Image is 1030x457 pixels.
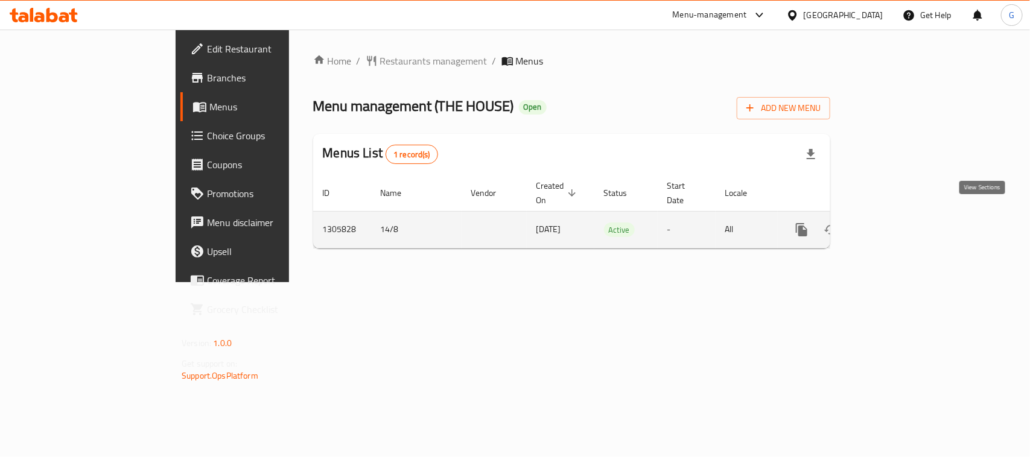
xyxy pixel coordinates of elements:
[207,302,338,317] span: Grocery Checklist
[207,157,338,172] span: Coupons
[716,211,778,248] td: All
[673,8,747,22] div: Menu-management
[180,208,348,237] a: Menu disclaimer
[182,356,237,371] span: Get support on:
[725,186,763,200] span: Locale
[536,221,561,237] span: [DATE]
[207,273,338,288] span: Coverage Report
[180,63,348,92] a: Branches
[213,335,232,351] span: 1.0.0
[323,144,438,164] h2: Menus List
[737,97,830,119] button: Add New Menu
[207,71,338,85] span: Branches
[604,186,643,200] span: Status
[746,101,821,116] span: Add New Menu
[180,92,348,121] a: Menus
[182,335,211,351] span: Version:
[492,54,497,68] li: /
[313,92,514,119] span: Menu management ( THE HOUSE )
[313,175,913,248] table: enhanced table
[536,178,580,207] span: Created On
[182,368,258,383] a: Support.OpsPlatform
[207,244,338,259] span: Upsell
[180,179,348,208] a: Promotions
[787,215,816,244] button: more
[386,149,437,160] span: 1 record(s)
[207,128,338,143] span: Choice Groups
[1009,8,1014,22] span: G
[207,42,338,56] span: Edit Restaurant
[207,186,338,201] span: Promotions
[516,54,544,68] span: Menus
[381,186,418,200] span: Name
[209,99,338,114] span: Menus
[180,237,348,266] a: Upsell
[471,186,512,200] span: Vendor
[180,266,348,295] a: Coverage Report
[366,54,488,68] a: Restaurants management
[180,121,348,150] a: Choice Groups
[313,54,830,68] nav: breadcrumb
[180,295,348,324] a: Grocery Checklist
[658,211,716,248] td: -
[804,8,883,22] div: [GEOGRAPHIC_DATA]
[667,178,701,207] span: Start Date
[371,211,462,248] td: 14/8
[180,150,348,179] a: Coupons
[180,34,348,63] a: Edit Restaurant
[357,54,361,68] li: /
[778,175,913,212] th: Actions
[386,145,438,164] div: Total records count
[604,223,635,237] span: Active
[796,140,825,169] div: Export file
[380,54,488,68] span: Restaurants management
[519,100,547,115] div: Open
[519,102,547,112] span: Open
[207,215,338,230] span: Menu disclaimer
[323,186,346,200] span: ID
